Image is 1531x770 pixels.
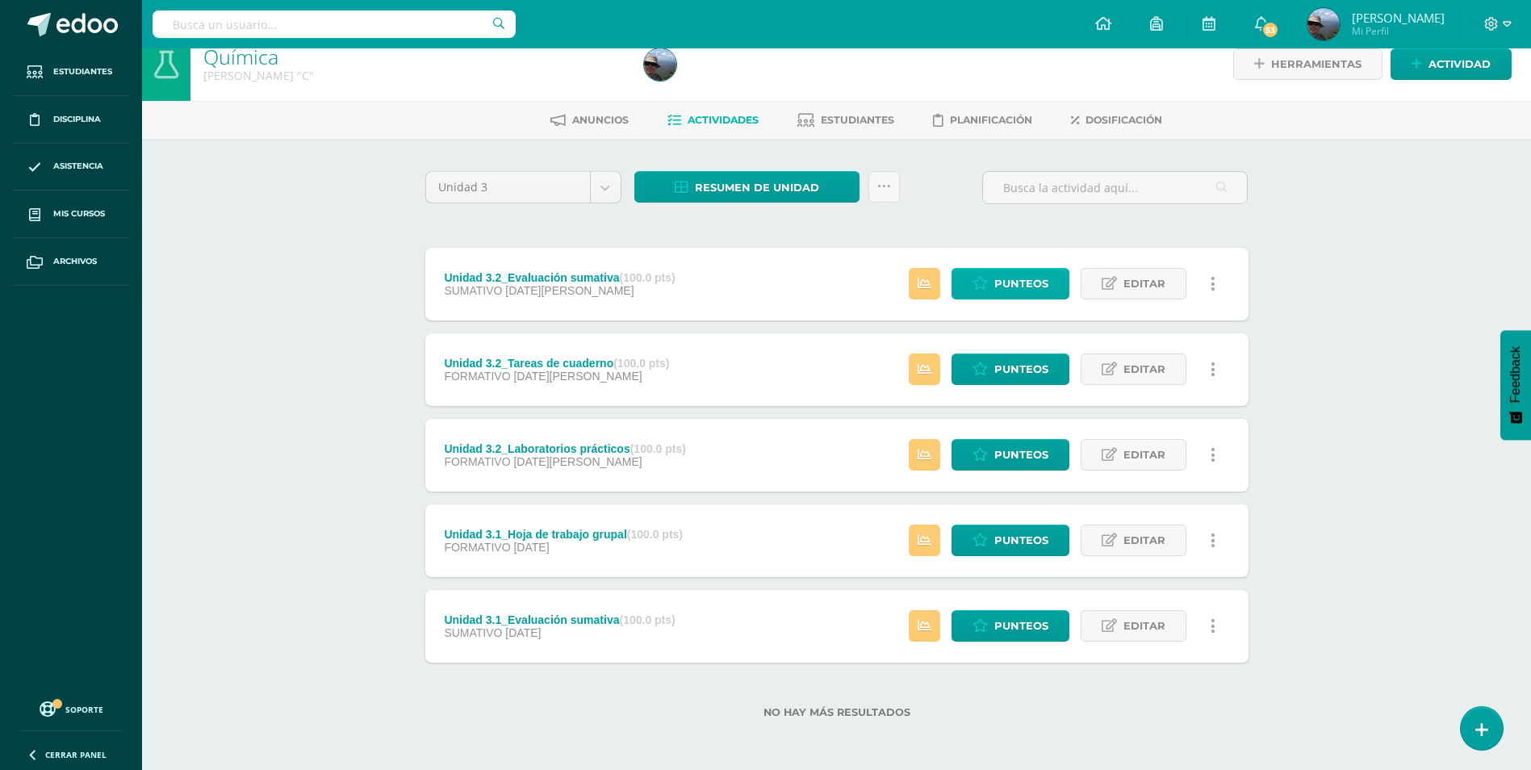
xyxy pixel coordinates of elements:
[1352,10,1445,26] span: [PERSON_NAME]
[1271,49,1362,79] span: Herramientas
[821,114,894,126] span: Estudiantes
[444,455,510,468] span: FORMATIVO
[153,10,516,38] input: Busca un usuario...
[1500,330,1531,440] button: Feedback - Mostrar encuesta
[513,541,549,554] span: [DATE]
[695,173,819,203] span: Resumen de unidad
[444,370,510,383] span: FORMATIVO
[444,613,675,626] div: Unidad 3.1_Evaluación sumativa
[13,96,129,144] a: Disciplina
[505,626,541,639] span: [DATE]
[438,172,578,203] span: Unidad 3
[994,525,1048,555] span: Punteos
[994,440,1048,470] span: Punteos
[619,271,675,284] strong: (100.0 pts)
[444,442,686,455] div: Unidad 3.2_Laboratorios prácticos
[444,541,510,554] span: FORMATIVO
[1261,21,1279,39] span: 53
[19,697,123,719] a: Soporte
[952,525,1069,556] a: Punteos
[444,284,502,297] span: SUMATIVO
[952,439,1069,471] a: Punteos
[45,749,107,760] span: Cerrar panel
[53,113,101,126] span: Disciplina
[983,172,1247,203] input: Busca la actividad aquí...
[444,626,502,639] span: SUMATIVO
[634,171,860,203] a: Resumen de unidad
[1429,49,1491,79] span: Actividad
[1307,8,1340,40] img: e57d4945eb58c8e9487f3e3570aa7150.png
[425,706,1249,718] label: No hay más resultados
[444,271,675,284] div: Unidad 3.2_Evaluación sumativa
[13,144,129,191] a: Asistencia
[797,107,894,133] a: Estudiantes
[1352,24,1445,38] span: Mi Perfil
[513,370,642,383] span: [DATE][PERSON_NAME]
[667,107,759,133] a: Actividades
[952,610,1069,642] a: Punteos
[13,190,129,238] a: Mis cursos
[203,45,625,68] h1: Química
[644,48,676,81] img: e57d4945eb58c8e9487f3e3570aa7150.png
[572,114,629,126] span: Anuncios
[203,43,278,70] a: Química
[613,357,669,370] strong: (100.0 pts)
[426,172,621,203] a: Unidad 3
[688,114,759,126] span: Actividades
[444,528,683,541] div: Unidad 3.1_Hoja de trabajo grupal
[1233,48,1383,80] a: Herramientas
[933,107,1032,133] a: Planificación
[53,160,103,173] span: Asistencia
[203,68,625,83] div: Quinto Bachillerato 'C'
[53,65,112,78] span: Estudiantes
[1123,354,1165,384] span: Editar
[1508,346,1523,403] span: Feedback
[53,207,105,220] span: Mis cursos
[13,48,129,96] a: Estudiantes
[1391,48,1512,80] a: Actividad
[1123,269,1165,299] span: Editar
[1123,525,1165,555] span: Editar
[994,269,1048,299] span: Punteos
[513,455,642,468] span: [DATE][PERSON_NAME]
[630,442,686,455] strong: (100.0 pts)
[550,107,629,133] a: Anuncios
[1123,611,1165,641] span: Editar
[65,704,103,715] span: Soporte
[952,268,1069,299] a: Punteos
[994,611,1048,641] span: Punteos
[13,238,129,286] a: Archivos
[619,613,675,626] strong: (100.0 pts)
[1123,440,1165,470] span: Editar
[952,354,1069,385] a: Punteos
[444,357,669,370] div: Unidad 3.2_Tareas de cuaderno
[505,284,634,297] span: [DATE][PERSON_NAME]
[950,114,1032,126] span: Planificación
[627,528,683,541] strong: (100.0 pts)
[1086,114,1162,126] span: Dosificación
[53,255,97,268] span: Archivos
[1071,107,1162,133] a: Dosificación
[994,354,1048,384] span: Punteos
